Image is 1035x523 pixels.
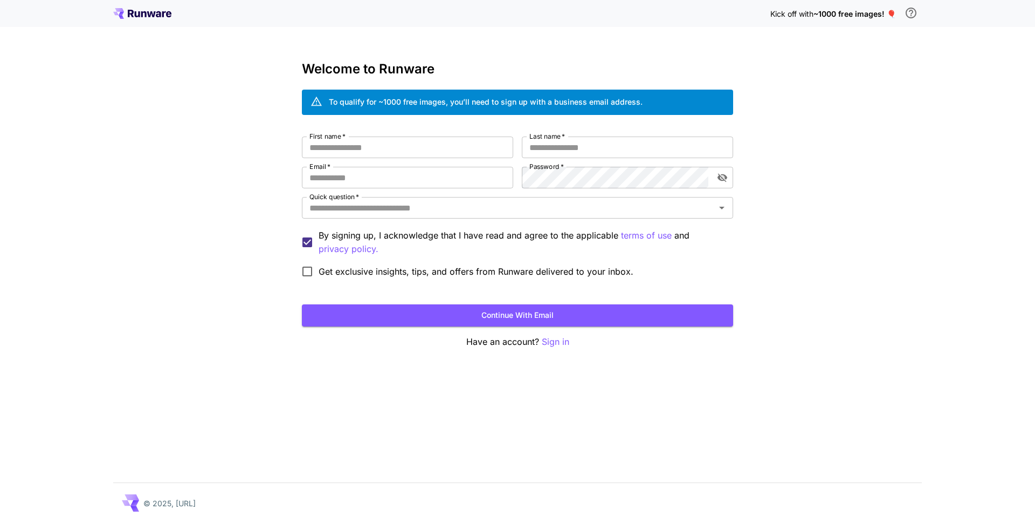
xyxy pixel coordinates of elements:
[770,9,813,18] span: Kick off with
[713,168,732,187] button: toggle password visibility
[302,335,733,349] p: Have an account?
[542,335,569,349] button: Sign in
[309,132,346,141] label: First name
[329,96,643,107] div: To qualify for ~1000 free images, you’ll need to sign up with a business email address.
[813,9,896,18] span: ~1000 free images! 🎈
[621,229,672,242] p: terms of use
[309,192,359,201] label: Quick question
[529,132,565,141] label: Last name
[302,304,733,327] button: Continue with email
[900,2,922,24] button: In order to qualify for free credit, you need to sign up with a business email address and click ...
[319,265,633,278] span: Get exclusive insights, tips, and offers from Runware delivered to your inbox.
[319,229,724,256] p: By signing up, I acknowledge that I have read and agree to the applicable and
[319,242,378,256] p: privacy policy.
[319,242,378,256] button: By signing up, I acknowledge that I have read and agree to the applicable terms of use and
[302,62,733,77] h3: Welcome to Runware
[621,229,672,242] button: By signing up, I acknowledge that I have read and agree to the applicable and privacy policy.
[143,498,196,509] p: © 2025, [URL]
[714,200,729,215] button: Open
[309,162,330,171] label: Email
[529,162,564,171] label: Password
